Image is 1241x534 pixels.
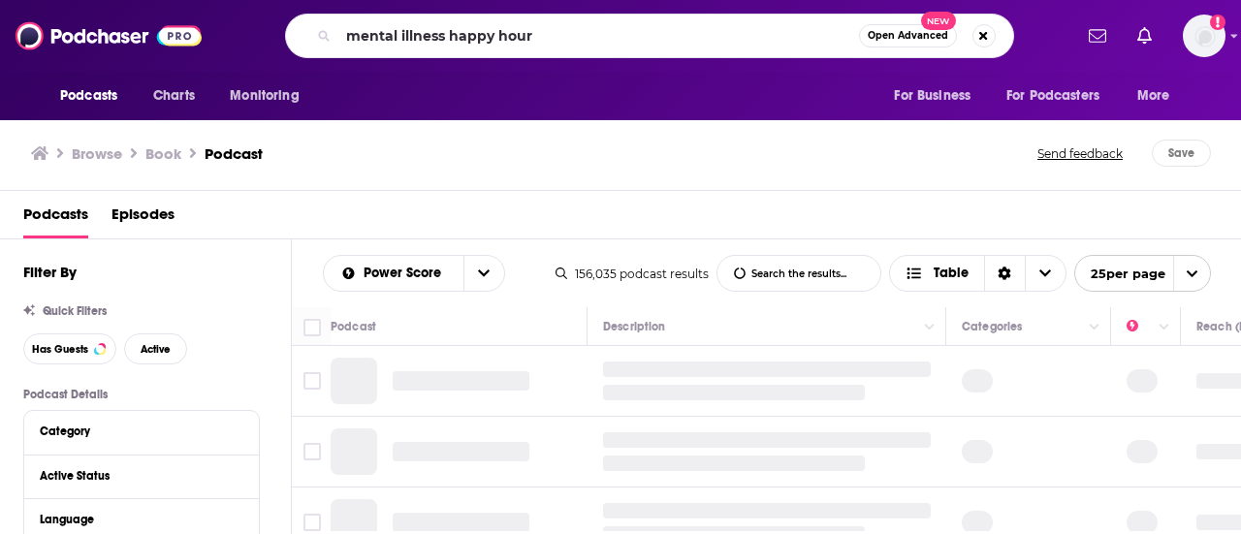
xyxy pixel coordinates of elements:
[40,419,243,443] button: Category
[364,267,448,280] span: Power Score
[889,255,1066,292] button: Choose View
[285,14,1014,58] div: Search podcasts, credits, & more...
[40,469,231,483] div: Active Status
[43,304,107,318] span: Quick Filters
[23,333,116,364] button: Has Guests
[1127,315,1154,338] div: Power Score
[23,388,260,401] p: Podcast Details
[1183,15,1225,57] img: User Profile
[303,443,321,460] span: Toggle select row
[124,333,187,364] button: Active
[1006,82,1099,110] span: For Podcasters
[868,31,948,41] span: Open Advanced
[934,267,969,280] span: Table
[1153,316,1176,339] button: Column Actions
[303,372,321,390] span: Toggle select row
[1183,15,1225,57] span: Logged in as josefine.kals
[60,82,117,110] span: Podcasts
[1130,19,1160,52] a: Show notifications dropdown
[338,20,859,51] input: Search podcasts, credits, & more...
[141,78,207,114] a: Charts
[894,82,971,110] span: For Business
[145,144,181,163] h1: Book
[1081,19,1114,52] a: Show notifications dropdown
[1074,255,1211,292] button: open menu
[47,78,143,114] button: open menu
[303,514,321,531] span: Toggle select row
[463,256,504,291] button: open menu
[216,78,324,114] button: open menu
[23,263,77,281] h2: Filter By
[324,267,463,280] button: open menu
[40,463,243,487] button: Active Status
[984,256,1025,291] div: Sort Direction
[1032,140,1129,167] button: Send feedback
[962,315,1022,338] div: Categories
[918,316,941,339] button: Column Actions
[1152,140,1211,167] button: Save
[72,144,122,163] a: Browse
[16,17,202,54] img: Podchaser - Follow, Share and Rate Podcasts
[603,315,665,338] div: Description
[921,12,956,30] span: New
[994,78,1128,114] button: open menu
[1183,15,1225,57] button: Show profile menu
[331,315,376,338] div: Podcast
[1210,15,1225,30] svg: Add a profile image
[1137,82,1170,110] span: More
[141,344,171,355] span: Active
[153,82,195,110] span: Charts
[40,424,231,438] div: Category
[880,78,995,114] button: open menu
[1083,316,1106,339] button: Column Actions
[40,507,243,531] button: Language
[323,255,505,292] h2: Choose List sort
[111,199,175,238] a: Episodes
[1124,78,1194,114] button: open menu
[205,144,263,163] h3: Podcast
[1075,259,1165,289] span: 25 per page
[556,267,709,281] div: 156,035 podcast results
[32,344,88,355] span: Has Guests
[40,513,231,526] div: Language
[859,24,957,47] button: Open AdvancedNew
[230,82,299,110] span: Monitoring
[23,199,88,238] a: Podcasts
